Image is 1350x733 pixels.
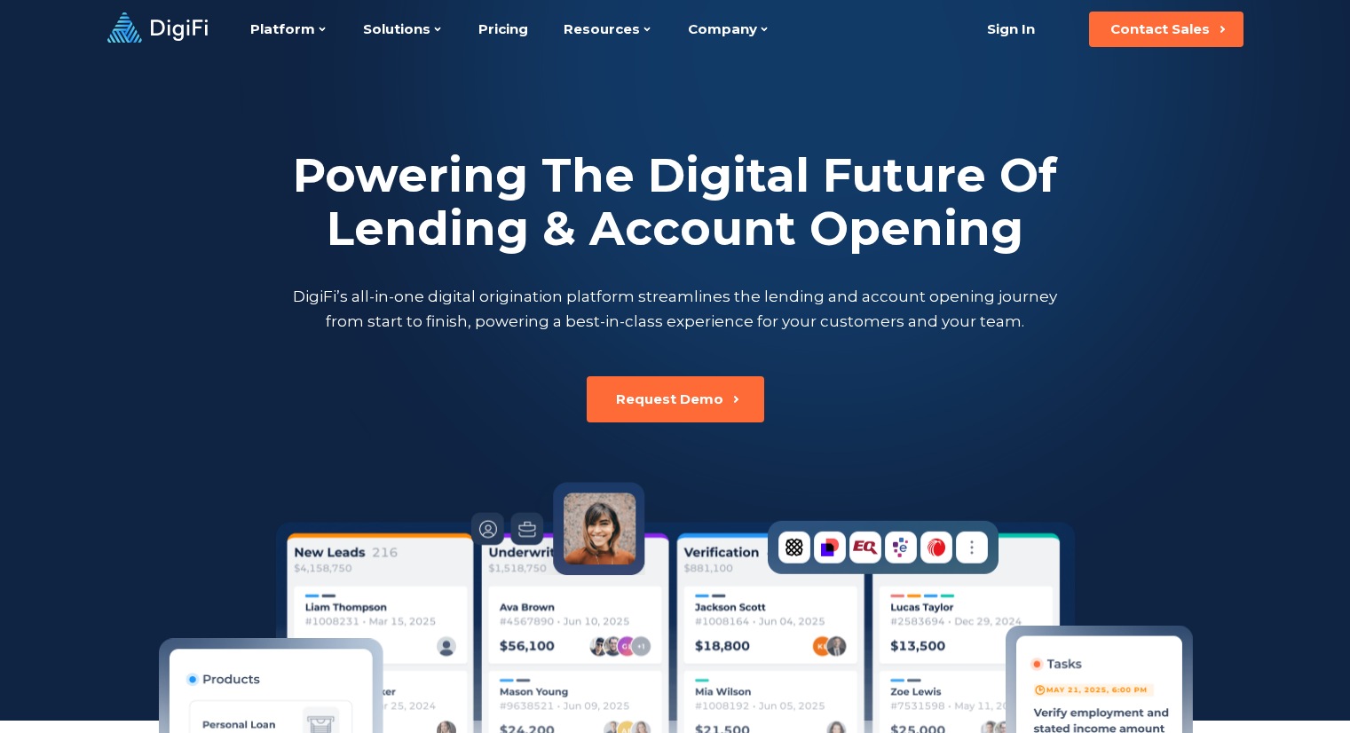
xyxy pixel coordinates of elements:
p: DigiFi’s all-in-one digital origination platform streamlines the lending and account opening jour... [289,284,1062,334]
button: Request Demo [587,376,764,422]
div: Request Demo [616,390,723,408]
button: Contact Sales [1089,12,1243,47]
h2: Powering The Digital Future Of Lending & Account Opening [289,149,1062,256]
div: Contact Sales [1110,20,1210,38]
a: Sign In [966,12,1057,47]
